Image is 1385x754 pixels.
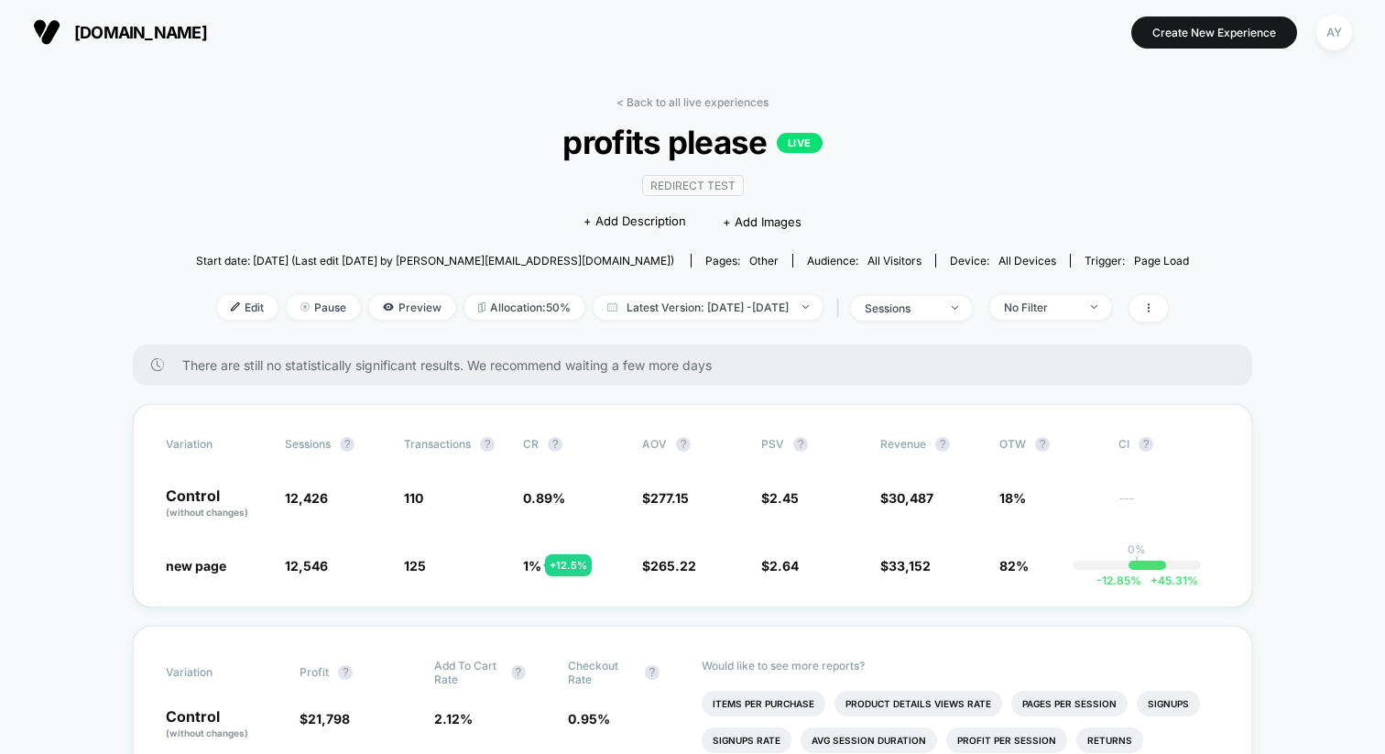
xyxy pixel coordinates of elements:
[801,727,937,753] li: Avg Session Duration
[889,558,931,574] span: 33,152
[1096,574,1141,587] span: -12.85 %
[642,558,696,574] span: $
[880,490,933,506] span: $
[1311,14,1358,51] button: AY
[952,306,958,310] img: end
[480,437,495,452] button: ?
[1004,301,1077,314] div: No Filter
[616,95,769,109] a: < Back to all live experiences
[761,437,784,451] span: PSV
[548,437,562,452] button: ?
[478,302,485,312] img: rebalance
[434,659,502,686] span: Add To Cart Rate
[832,295,851,322] span: |
[74,23,207,42] span: [DOMAIN_NAME]
[1035,437,1050,452] button: ?
[793,437,808,452] button: ?
[1131,16,1297,49] button: Create New Experience
[1137,691,1200,716] li: Signups
[761,490,799,506] span: $
[404,490,423,506] span: 110
[1076,727,1143,753] li: Returns
[834,691,1002,716] li: Product Details Views Rate
[523,558,541,574] span: 1 %
[749,254,779,268] span: other
[889,490,933,506] span: 30,487
[705,254,779,268] div: Pages:
[1141,574,1198,587] span: 45.31 %
[702,659,1219,672] p: Would like to see more reports?
[702,691,825,716] li: Items Per Purchase
[568,711,610,727] span: 0.95 %
[1316,15,1352,50] div: AY
[642,490,689,506] span: $
[1085,254,1189,268] div: Trigger:
[1091,305,1097,309] img: end
[769,490,799,506] span: 2.45
[583,213,686,231] span: + Add Description
[999,490,1026,506] span: 18%
[1134,254,1189,268] span: Page Load
[196,254,674,268] span: Start date: [DATE] (Last edit [DATE] by [PERSON_NAME][EMAIL_ADDRESS][DOMAIN_NAME])
[1118,437,1219,452] span: CI
[1128,542,1146,556] p: 0%
[642,437,667,451] span: AOV
[545,554,592,576] div: + 12.5 %
[1118,493,1219,519] span: ---
[1151,574,1158,587] span: +
[999,558,1029,574] span: 82%
[807,254,922,268] div: Audience:
[404,437,471,451] span: Transactions
[769,558,799,574] span: 2.64
[777,133,823,153] p: LIVE
[999,437,1100,452] span: OTW
[182,357,1216,373] span: There are still no statistically significant results. We recommend waiting a few more days
[464,295,584,320] span: Allocation: 50%
[523,490,565,506] span: 0.89 %
[642,175,744,196] span: Redirect Test
[607,302,617,311] img: calendar
[761,558,799,574] span: $
[1139,437,1153,452] button: ?
[434,711,473,727] span: 2.12 %
[935,254,1070,268] span: Device:
[404,558,426,574] span: 125
[676,437,691,452] button: ?
[865,301,938,315] div: sessions
[1011,691,1128,716] li: Pages Per Session
[998,254,1056,268] span: all devices
[369,295,455,320] span: Preview
[645,665,660,680] button: ?
[650,490,689,506] span: 277.15
[802,305,809,309] img: end
[27,17,213,47] button: [DOMAIN_NAME]
[723,214,802,229] span: + Add Images
[702,727,791,753] li: Signups Rate
[1135,556,1139,570] p: |
[245,123,1139,161] span: profits please
[511,665,526,680] button: ?
[946,727,1067,753] li: Profit Per Session
[867,254,922,268] span: All Visitors
[650,558,696,574] span: 265.22
[33,18,60,46] img: Visually logo
[880,558,931,574] span: $
[594,295,823,320] span: Latest Version: [DATE] - [DATE]
[523,437,539,451] span: CR
[880,437,926,451] span: Revenue
[935,437,950,452] button: ?
[568,659,636,686] span: Checkout Rate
